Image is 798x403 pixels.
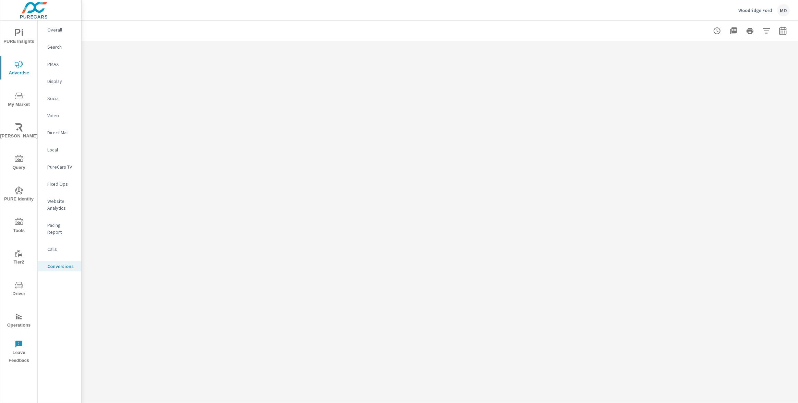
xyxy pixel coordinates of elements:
span: Operations [2,313,35,329]
div: Display [38,76,81,86]
span: Advertise [2,60,35,77]
div: PMAX [38,59,81,69]
p: Display [47,78,76,85]
span: Tier2 [2,249,35,266]
p: Local [47,146,76,153]
button: Print Report [743,24,757,38]
span: Query [2,155,35,172]
span: Driver [2,281,35,298]
div: Conversions [38,261,81,271]
button: Apply Filters [760,24,773,38]
span: Tools [2,218,35,235]
div: PureCars TV [38,162,81,172]
span: PURE Insights [2,29,35,46]
div: Website Analytics [38,196,81,213]
div: Social [38,93,81,103]
p: Calls [47,246,76,253]
p: Woodridge Ford [738,7,772,13]
p: PureCars TV [47,163,76,170]
div: Local [38,145,81,155]
div: Search [38,42,81,52]
span: [PERSON_NAME] [2,123,35,140]
p: Video [47,112,76,119]
span: Leave Feedback [2,340,35,365]
div: Overall [38,25,81,35]
div: nav menu [0,21,37,367]
p: Website Analytics [47,198,76,211]
p: Search [47,44,76,50]
p: Fixed Ops [47,181,76,187]
div: Pacing Report [38,220,81,237]
div: Video [38,110,81,121]
button: "Export Report to PDF" [727,24,740,38]
p: Overall [47,26,76,33]
p: Direct Mail [47,129,76,136]
p: Pacing Report [47,222,76,235]
p: Conversions [47,263,76,270]
button: Select Date Range [776,24,790,38]
div: MD [777,4,790,16]
p: Social [47,95,76,102]
p: PMAX [47,61,76,68]
div: Calls [38,244,81,254]
span: PURE Identity [2,186,35,203]
div: Direct Mail [38,127,81,138]
span: My Market [2,92,35,109]
div: Fixed Ops [38,179,81,189]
